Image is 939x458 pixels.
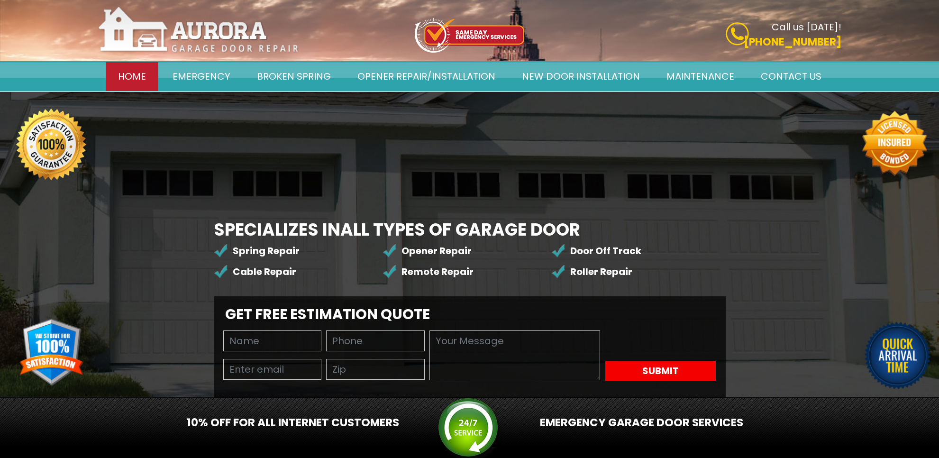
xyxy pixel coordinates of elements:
[605,330,716,359] iframe: reCAPTCHA
[654,62,747,91] a: Maintenance
[223,359,322,380] input: Enter email
[160,62,243,91] a: Emergency
[219,306,721,323] h2: Get Free Estimation Quote
[98,6,301,54] img: Aurora.png
[415,18,524,53] img: icon-top.png
[551,261,720,282] li: Roller Repair
[383,240,551,261] li: Opener Repair
[340,218,580,242] span: All Types of Garage Door
[223,330,322,351] input: Name
[772,20,841,34] b: Call us [DATE]!
[326,359,425,380] input: Zip
[106,62,158,91] a: Home
[748,62,834,91] a: Contact Us
[603,34,841,50] p: [PHONE_NUMBER]
[245,62,343,91] a: Broken Spring
[605,361,716,381] button: Submit
[383,261,551,282] li: Remote Repair
[603,22,841,50] a: Call us [DATE]! [PHONE_NUMBER]
[326,330,425,351] input: Phone
[345,62,508,91] a: Opener Repair/Installation
[551,240,720,261] li: Door Off Track
[540,416,842,430] h2: Emergency Garage Door services
[214,218,580,242] b: Specializes in
[510,62,652,91] a: New door installation
[98,416,400,430] h2: 10% OFF For All Internet Customers
[214,261,383,282] li: Cable Repair
[214,240,383,261] li: Spring Repair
